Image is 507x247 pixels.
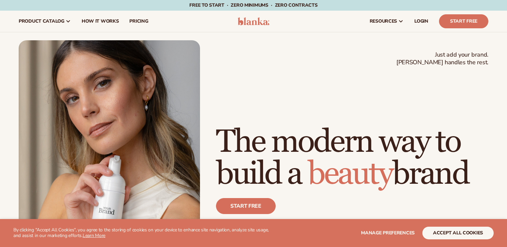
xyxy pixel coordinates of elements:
[414,19,428,24] span: LOGIN
[308,154,392,193] span: beauty
[124,11,153,32] a: pricing
[364,11,409,32] a: resources
[129,19,148,24] span: pricing
[76,11,124,32] a: How It Works
[19,19,64,24] span: product catalog
[13,227,276,239] p: By clicking "Accept All Cookies", you agree to the storing of cookies on your device to enhance s...
[82,19,119,24] span: How It Works
[216,126,488,190] h1: The modern way to build a brand
[396,51,488,67] span: Just add your brand. [PERSON_NAME] handles the rest.
[361,227,415,239] button: Manage preferences
[216,198,276,214] a: Start free
[439,14,488,28] a: Start Free
[361,230,415,236] span: Manage preferences
[13,11,76,32] a: product catalog
[370,19,397,24] span: resources
[422,227,494,239] button: accept all cookies
[409,11,434,32] a: LOGIN
[189,2,317,8] span: Free to start · ZERO minimums · ZERO contracts
[238,17,269,25] img: logo
[83,232,105,239] a: Learn More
